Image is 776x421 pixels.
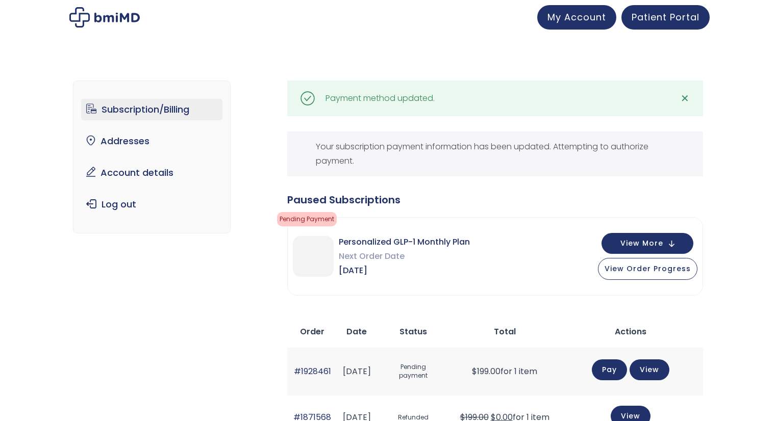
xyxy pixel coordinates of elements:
span: Order [300,326,324,337]
a: #1928461 [294,365,331,377]
button: View Order Progress [598,258,697,280]
div: Payment method updated. [326,91,435,106]
span: [DATE] [339,264,470,278]
span: View More [620,240,663,247]
span: Patient Portal [632,11,699,23]
span: Date [346,326,367,337]
td: for 1 item [451,348,559,396]
span: View Order Progress [605,264,691,274]
time: [DATE] [343,365,371,377]
button: View More [602,233,693,254]
span: Personalized GLP-1 Monthly Plan [339,235,470,249]
span: Next Order Date [339,249,470,264]
span: Pending payment [381,358,446,385]
span: My Account [547,11,606,23]
a: View [630,359,669,380]
div: Your subscription payment information has been updated. Attempting to authorize payment. [287,131,703,176]
div: Paused Subscriptions [287,193,703,207]
nav: Account pages [73,81,231,233]
img: Personalized GLP-1 Monthly Plan [293,236,334,277]
a: Addresses [81,130,222,152]
a: Pay [592,359,627,380]
span: Pending Payment [277,212,337,226]
span: 199.00 [472,365,500,377]
a: Account details [81,162,222,183]
img: My account [69,7,140,28]
span: $ [472,365,477,377]
a: Subscription/Billing [81,99,222,120]
a: My Account [537,5,616,30]
a: ✕ [675,88,695,109]
span: Actions [615,326,646,337]
span: Total [494,326,516,337]
span: Status [399,326,427,337]
a: Log out [81,194,222,215]
span: ✕ [681,91,689,106]
a: Patient Portal [621,5,710,30]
